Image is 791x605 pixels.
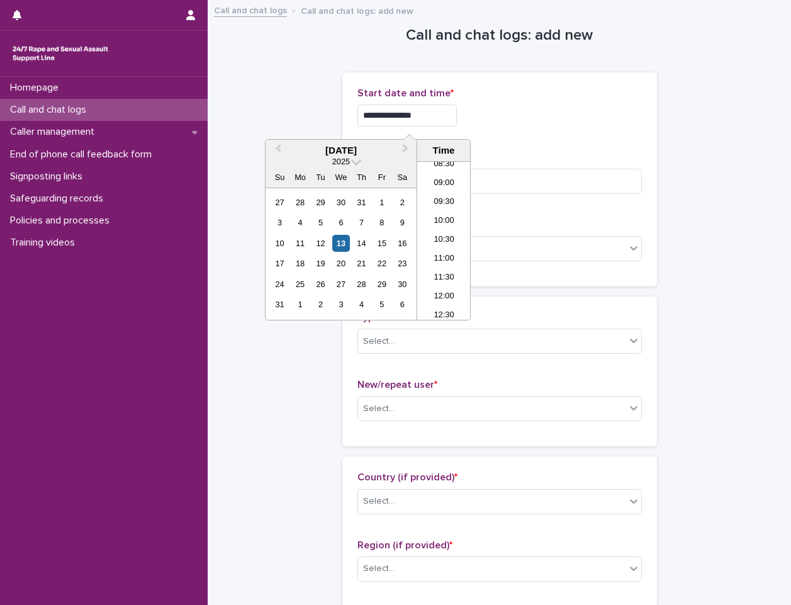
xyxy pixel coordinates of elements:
li: 09:30 [417,193,471,212]
div: Fr [373,169,390,186]
div: Choose Tuesday, July 29th, 2025 [312,194,329,211]
p: Signposting links [5,171,93,183]
div: Choose Friday, August 22nd, 2025 [373,255,390,272]
li: 11:30 [417,269,471,288]
div: Select... [363,335,395,348]
div: Choose Tuesday, August 19th, 2025 [312,255,329,272]
div: Time [420,145,467,156]
div: Su [271,169,288,186]
div: Choose Thursday, August 7th, 2025 [353,214,370,231]
div: Choose Thursday, August 28th, 2025 [353,276,370,293]
div: Th [353,169,370,186]
div: Choose Saturday, August 30th, 2025 [394,276,411,293]
span: 2025 [332,157,350,166]
div: Sa [394,169,411,186]
li: 11:00 [417,250,471,269]
div: Select... [363,562,395,575]
div: Choose Tuesday, August 26th, 2025 [312,276,329,293]
div: Choose Sunday, July 27th, 2025 [271,194,288,211]
div: Choose Monday, August 4th, 2025 [291,214,308,231]
div: Choose Sunday, August 24th, 2025 [271,276,288,293]
div: Choose Sunday, August 10th, 2025 [271,235,288,252]
p: Call and chat logs [5,104,96,116]
li: 08:30 [417,155,471,174]
li: 12:00 [417,288,471,307]
div: Choose Sunday, August 17th, 2025 [271,255,288,272]
span: Region (if provided) [357,540,452,550]
li: 12:30 [417,307,471,325]
div: Tu [312,169,329,186]
p: Safeguarding records [5,193,113,205]
div: Choose Wednesday, August 27th, 2025 [332,276,349,293]
div: Mo [291,169,308,186]
div: Choose Tuesday, August 5th, 2025 [312,214,329,231]
p: Policies and processes [5,215,120,227]
div: [DATE] [266,145,417,156]
div: Choose Saturday, August 9th, 2025 [394,214,411,231]
div: Choose Thursday, July 31st, 2025 [353,194,370,211]
div: Choose Wednesday, August 6th, 2025 [332,214,349,231]
img: rhQMoQhaT3yELyF149Cw [10,41,111,66]
div: Choose Saturday, August 2nd, 2025 [394,194,411,211]
div: Choose Saturday, August 16th, 2025 [394,235,411,252]
button: Next Month [396,141,417,161]
div: Choose Friday, August 15th, 2025 [373,235,390,252]
div: Choose Friday, September 5th, 2025 [373,296,390,313]
div: We [332,169,349,186]
div: Choose Monday, August 25th, 2025 [291,276,308,293]
div: Choose Wednesday, August 20th, 2025 [332,255,349,272]
li: 10:00 [417,212,471,231]
div: Choose Tuesday, August 12th, 2025 [312,235,329,252]
li: 09:00 [417,174,471,193]
div: Choose Monday, August 18th, 2025 [291,255,308,272]
span: Country (if provided) [357,472,457,482]
div: Choose Tuesday, September 2nd, 2025 [312,296,329,313]
div: Choose Monday, September 1st, 2025 [291,296,308,313]
button: Previous Month [267,141,287,161]
div: Choose Saturday, September 6th, 2025 [394,296,411,313]
div: Choose Sunday, August 3rd, 2025 [271,214,288,231]
div: Choose Sunday, August 31st, 2025 [271,296,288,313]
li: 10:30 [417,231,471,250]
div: Choose Friday, August 29th, 2025 [373,276,390,293]
p: Call and chat logs: add new [301,3,413,17]
div: Choose Saturday, August 23rd, 2025 [394,255,411,272]
div: Choose Monday, July 28th, 2025 [291,194,308,211]
div: Choose Friday, August 1st, 2025 [373,194,390,211]
p: Homepage [5,82,69,94]
div: month 2025-08 [269,192,412,315]
span: Start date and time [357,88,454,98]
span: New/repeat user [357,380,437,390]
div: Choose Wednesday, August 13th, 2025 [332,235,349,252]
p: End of phone call feedback form [5,149,162,161]
h1: Call and chat logs: add new [342,26,657,45]
div: Choose Monday, August 11th, 2025 [291,235,308,252]
div: Select... [363,495,395,508]
a: Call and chat logs [214,3,287,17]
p: Training videos [5,237,85,249]
p: Caller management [5,126,104,138]
div: Choose Thursday, September 4th, 2025 [353,296,370,313]
div: Choose Wednesday, July 30th, 2025 [332,194,349,211]
div: Choose Thursday, August 21st, 2025 [353,255,370,272]
div: Choose Friday, August 8th, 2025 [373,214,390,231]
div: Choose Thursday, August 14th, 2025 [353,235,370,252]
div: Select... [363,402,395,416]
div: Choose Wednesday, September 3rd, 2025 [332,296,349,313]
